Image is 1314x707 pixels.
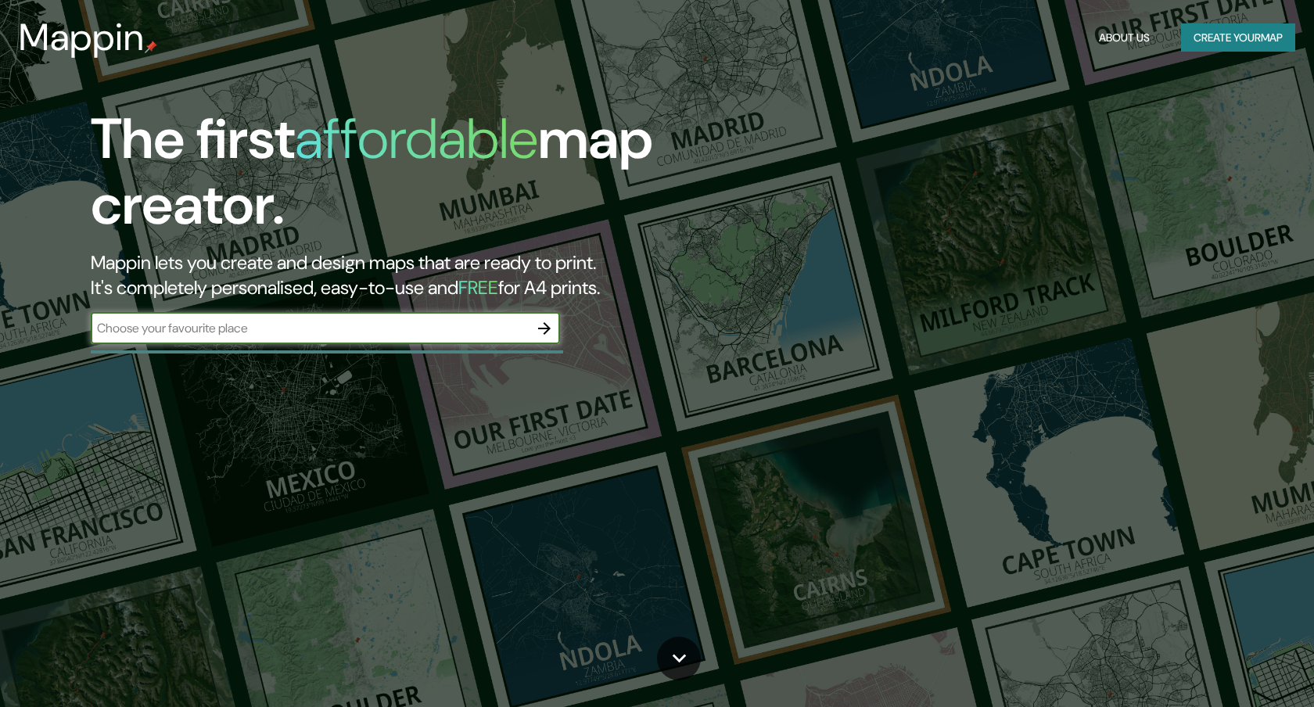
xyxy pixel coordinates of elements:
[458,275,498,300] h5: FREE
[91,106,748,250] h1: The first map creator.
[295,102,538,175] h1: affordable
[19,16,145,59] h3: Mappin
[1181,23,1295,52] button: Create yourmap
[91,250,748,300] h2: Mappin lets you create and design maps that are ready to print. It's completely personalised, eas...
[91,319,529,337] input: Choose your favourite place
[145,41,157,53] img: mappin-pin
[1093,23,1156,52] button: About Us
